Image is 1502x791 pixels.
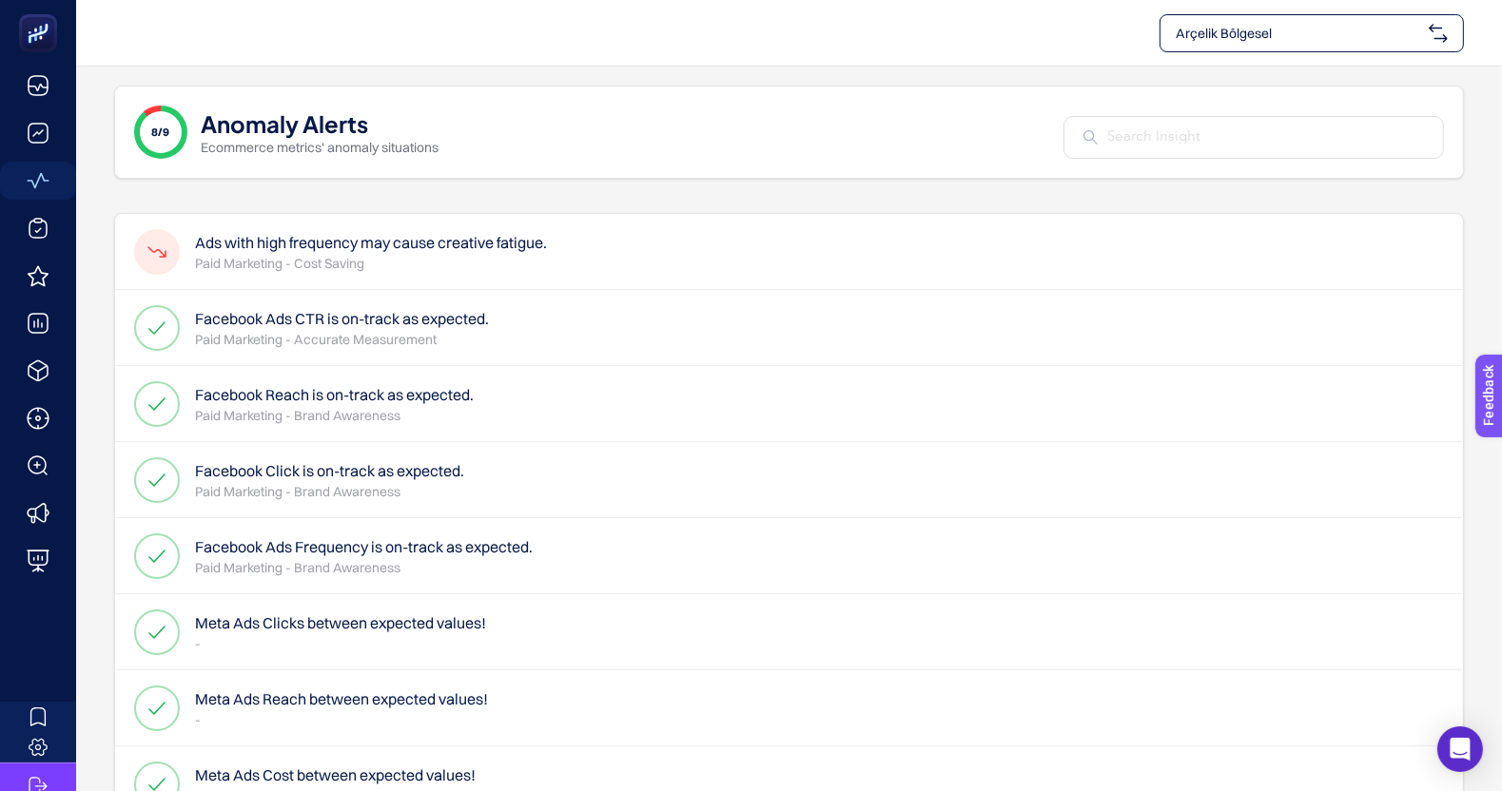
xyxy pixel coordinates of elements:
p: Paid Marketing - Brand Awareness [195,558,533,577]
div: Open Intercom Messenger [1437,726,1483,772]
span: Feedback [11,6,72,21]
p: Ecommerce metrics' anomaly situations [201,138,439,157]
h4: Ads with high frequency may cause creative fatigue. [195,231,547,254]
p: Paid Marketing - Brand Awareness [195,406,474,425]
p: Paid Marketing - Cost Saving [195,254,547,273]
h4: Meta Ads Cost between expected values! [195,763,476,786]
span: Arçelik Bölgesel [1176,24,1421,43]
h4: Meta Ads Clicks between expected values! [195,611,486,634]
p: Paid Marketing - Brand Awareness [195,482,464,501]
input: Search Insight [1107,126,1424,148]
p: Paid Marketing - Accurate Measurement [195,330,489,349]
img: Search Insight [1083,130,1098,145]
h1: Anomaly Alerts [201,107,368,138]
p: - [195,710,488,729]
img: svg%3e [1429,24,1448,43]
span: 8/9 [152,125,170,140]
h4: Facebook Ads Frequency is on-track as expected. [195,535,533,558]
h4: Facebook Click is on-track as expected. [195,459,464,482]
h4: Meta Ads Reach between expected values! [195,687,488,710]
h4: Facebook Ads CTR is on-track as expected. [195,307,489,330]
h4: Facebook Reach is on-track as expected. [195,383,474,406]
p: - [195,634,486,653]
